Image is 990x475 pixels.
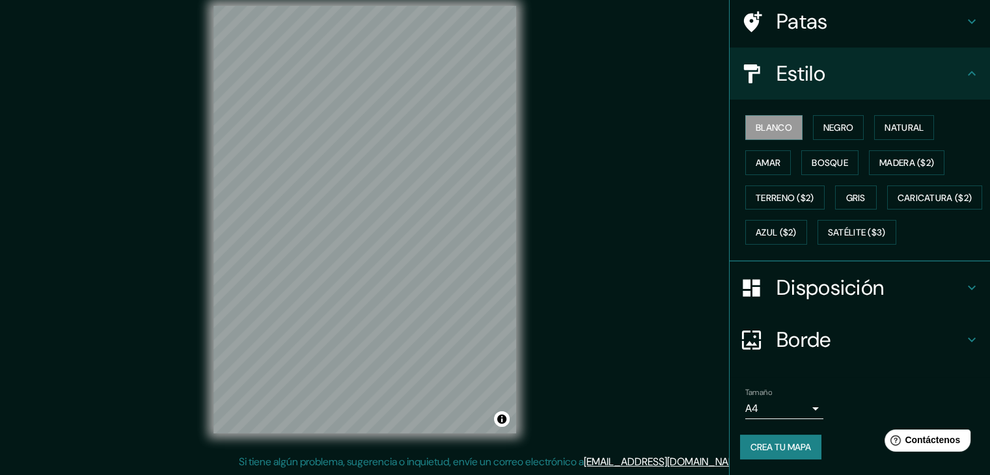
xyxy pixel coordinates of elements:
div: Estilo [730,47,990,100]
button: Madera ($2) [869,150,944,175]
button: Bosque [801,150,859,175]
button: Activar o desactivar atribución [494,411,510,427]
font: Bosque [812,157,848,169]
button: Amar [745,150,791,175]
font: Estilo [777,60,825,87]
button: Caricatura ($2) [887,185,983,210]
iframe: Lanzador de widgets de ayuda [874,424,976,461]
font: Satélite ($3) [828,227,886,239]
button: Crea tu mapa [740,435,821,459]
div: Disposición [730,262,990,314]
font: Tamaño [745,387,772,398]
font: Si tiene algún problema, sugerencia o inquietud, envíe un correo electrónico a [239,455,584,468]
font: Madera ($2) [879,157,934,169]
font: A4 [745,401,758,415]
font: Negro [823,122,854,133]
button: Azul ($2) [745,220,807,245]
button: Blanco [745,115,803,140]
canvas: Mapa [213,6,516,433]
button: Natural [874,115,934,140]
button: Terreno ($2) [745,185,825,210]
font: Borde [777,326,831,353]
font: Caricatura ($2) [898,192,972,204]
button: Negro [813,115,864,140]
div: A4 [745,398,823,419]
font: Natural [885,122,924,133]
a: [EMAIL_ADDRESS][DOMAIN_NAME] [584,455,745,468]
div: Borde [730,314,990,366]
font: Azul ($2) [756,227,797,239]
font: Patas [777,8,828,35]
font: Blanco [756,122,792,133]
font: Disposición [777,274,884,301]
button: Gris [835,185,877,210]
font: Gris [846,192,866,204]
font: Terreno ($2) [756,192,814,204]
button: Satélite ($3) [818,220,896,245]
font: Crea tu mapa [750,441,811,453]
font: Amar [756,157,780,169]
